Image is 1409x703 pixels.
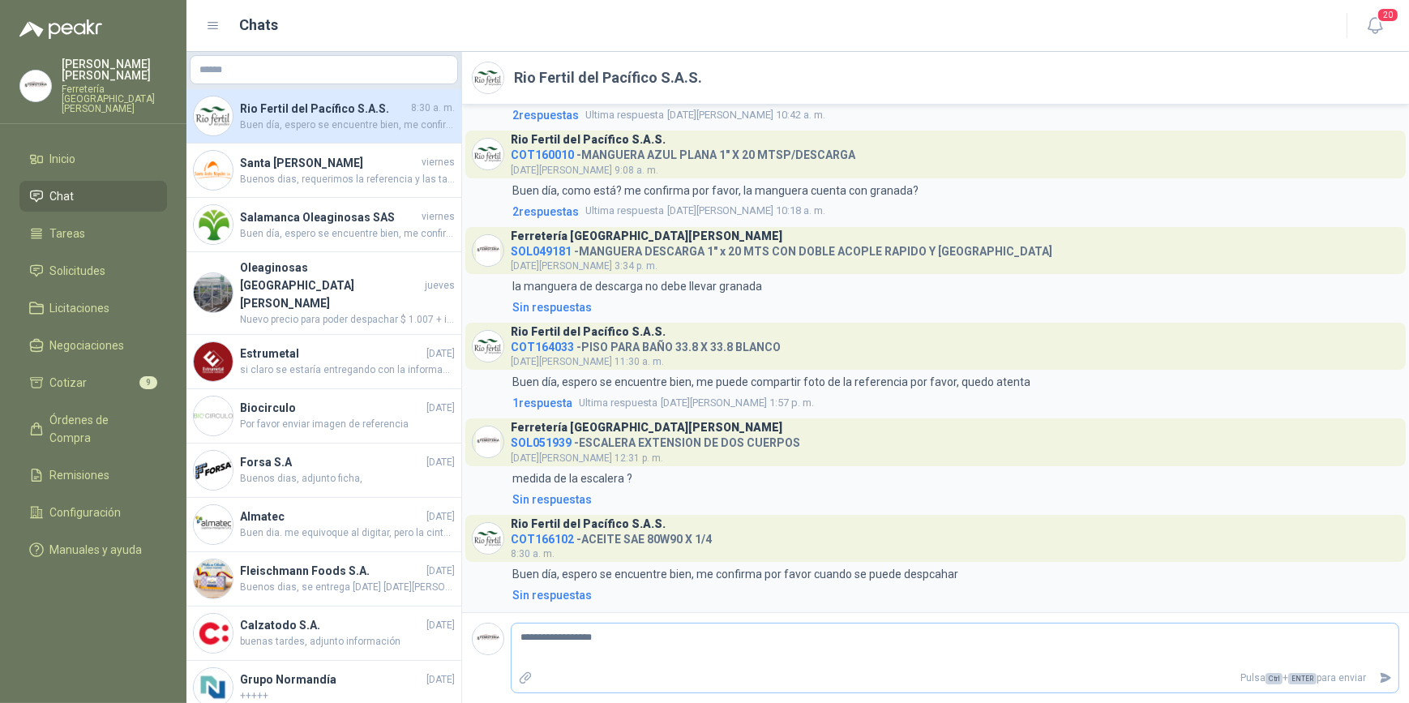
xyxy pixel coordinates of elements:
[514,66,702,89] h2: Rio Fertil del Pacífico S.A.S.
[473,523,503,554] img: Company Logo
[473,624,503,654] img: Company Logo
[19,460,167,491] a: Remisiones
[19,144,167,174] a: Inicio
[50,504,122,521] span: Configuración
[240,259,422,312] h4: Oleaginosas [GEOGRAPHIC_DATA][PERSON_NAME]
[512,394,572,412] span: 1 respuesta
[240,399,423,417] h4: Biocirculo
[473,427,503,457] img: Company Logo
[511,328,666,336] h3: Rio Fertil del Pacífico S.A.S.
[473,62,503,93] img: Company Logo
[511,336,781,352] h4: - PISO PARA BAÑO 33.8 X 33.8 BLANCO
[512,298,592,316] div: Sin respuestas
[50,225,86,242] span: Tareas
[19,497,167,528] a: Configuración
[62,84,167,114] p: Ferretería [GEOGRAPHIC_DATA][PERSON_NAME]
[50,299,110,317] span: Licitaciones
[511,548,555,559] span: 8:30 a. m.
[240,362,455,378] span: si claro se estaría entregando con la información requerida pero seria por un monto mínimo de des...
[509,491,1399,508] a: Sin respuestas
[426,564,455,579] span: [DATE]
[512,203,579,221] span: 2 respuesta s
[426,455,455,470] span: [DATE]
[511,245,572,258] span: SOL049181
[579,395,657,411] span: Ultima respuesta
[50,374,88,392] span: Cotizar
[194,205,233,244] img: Company Logo
[509,394,1399,412] a: 1respuestaUltima respuesta[DATE][PERSON_NAME] 1:57 p. m.
[186,144,461,198] a: Company LogoSanta [PERSON_NAME]viernesBuenos dias, requerimos la referencia y las tallas de las b...
[512,664,539,692] label: Adjuntar archivos
[512,565,958,583] p: Buen día, espero se encuentre bien, me confirma por favor cuando se puede despcahar
[240,471,455,487] span: Buenos dias, adjunto ficha,
[512,469,632,487] p: medida de la escalera ?
[512,491,592,508] div: Sin respuestas
[19,19,102,39] img: Logo peakr
[422,155,455,170] span: viernes
[240,508,423,525] h4: Almatec
[186,498,461,552] a: Company LogoAlmatec[DATE]Buen dia. me equivoque al digitar, pero la cinta es de 500 mts, el preci...
[240,312,455,328] span: Nuevo precio para poder despachar $ 1.007 + iva favor modificar la orden
[194,273,233,312] img: Company Logo
[509,203,1399,221] a: 2respuestasUltima respuesta[DATE][PERSON_NAME] 10:18 a. m.
[240,226,455,242] span: Buen día, espero se encuentre bien, me confirma por favor a que hora se despacha el material hoy,...
[50,262,106,280] span: Solicitudes
[473,235,503,266] img: Company Logo
[186,444,461,498] a: Company LogoForsa S.A[DATE]Buenos dias, adjunto ficha,
[240,345,423,362] h4: Estrumetal
[240,118,455,133] span: Buen día, espero se encuentre bien, me confirma por favor cuando se puede despcahar
[240,208,418,226] h4: Salamanca Oleaginosas SAS
[19,181,167,212] a: Chat
[1373,664,1399,692] button: Enviar
[1377,7,1399,23] span: 20
[585,203,664,219] span: Ultima respuesta
[20,71,51,101] img: Company Logo
[194,505,233,544] img: Company Logo
[194,614,233,653] img: Company Logo
[194,342,233,381] img: Company Logo
[186,607,461,661] a: Company LogoCalzatodo S.A.[DATE]buenas tardes, adjunto información
[50,541,143,559] span: Manuales y ayuda
[186,389,461,444] a: Company LogoBiocirculo[DATE]Por favor enviar imagen de referencia
[186,198,461,252] a: Company LogoSalamanca Oleaginosas SASviernesBuen día, espero se encuentre bien, me confirma por f...
[139,376,157,389] span: 9
[240,154,418,172] h4: Santa [PERSON_NAME]
[411,101,455,116] span: 8:30 a. m.
[186,252,461,335] a: Company LogoOleaginosas [GEOGRAPHIC_DATA][PERSON_NAME]juevesNuevo precio para poder despachar $ 1...
[240,562,423,580] h4: Fleischmann Foods S.A.
[579,395,814,411] span: [DATE][PERSON_NAME] 1:57 p. m.
[426,401,455,416] span: [DATE]
[512,586,592,604] div: Sin respuestas
[426,618,455,633] span: [DATE]
[19,293,167,324] a: Licitaciones
[240,453,423,471] h4: Forsa S.A
[511,135,666,144] h3: Rio Fertil del Pacífico S.A.S.
[194,151,233,190] img: Company Logo
[511,533,574,546] span: COT166102
[426,509,455,525] span: [DATE]
[19,218,167,249] a: Tareas
[511,341,574,354] span: COT164033
[50,150,76,168] span: Inicio
[19,367,167,398] a: Cotizar9
[509,106,1399,124] a: 2respuestasUltima respuesta[DATE][PERSON_NAME] 10:42 a. m.
[512,106,579,124] span: 2 respuesta s
[539,664,1373,692] p: Pulsa + para enviar
[511,520,666,529] h3: Rio Fertil del Pacífico S.A.S.
[62,58,167,81] p: [PERSON_NAME] [PERSON_NAME]
[512,182,919,199] p: Buen día, como está? me confirma por favor, la manguera cuenta con granada?
[585,203,825,219] span: [DATE][PERSON_NAME] 10:18 a. m.
[19,330,167,361] a: Negociaciones
[194,96,233,135] img: Company Logo
[511,144,855,160] h4: - MANGUERA AZUL PLANA 1" X 20 MTSP/DESCARGA
[511,436,572,449] span: SOL051939
[186,335,461,389] a: Company LogoEstrumetal[DATE]si claro se estaría entregando con la información requerida pero seri...
[50,336,125,354] span: Negociaciones
[511,356,664,367] span: [DATE][PERSON_NAME] 11:30 a. m.
[186,552,461,607] a: Company LogoFleischmann Foods S.A.[DATE]Buenos dias, se entrega [DATE] [DATE][PERSON_NAME]
[511,148,574,161] span: COT160010
[511,260,657,272] span: [DATE][PERSON_NAME] 3:34 p. m.
[50,187,75,205] span: Chat
[473,331,503,362] img: Company Logo
[512,373,1030,391] p: Buen día, espero se encuentre bien, me puede compartir foto de la referencia por favor, quedo atenta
